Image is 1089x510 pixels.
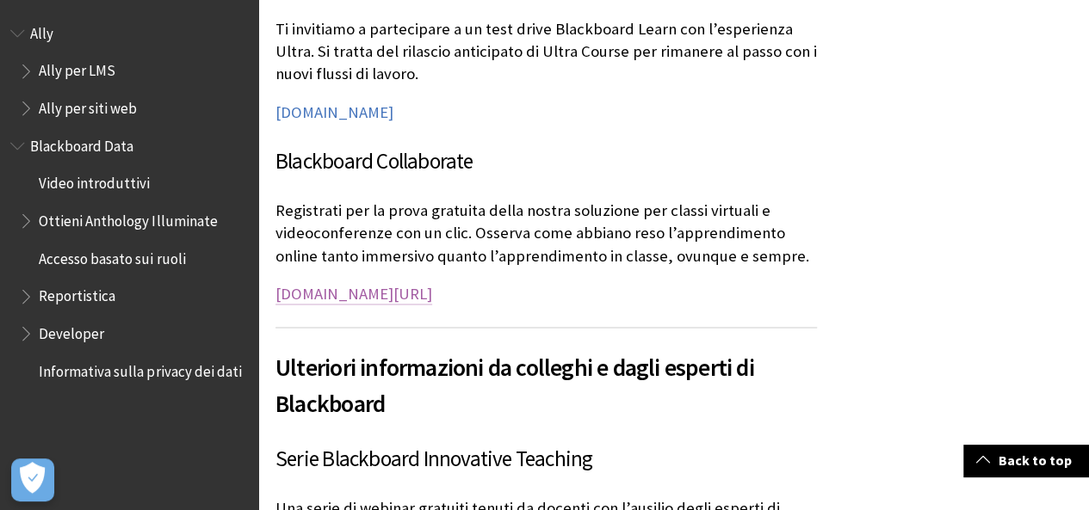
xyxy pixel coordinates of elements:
[39,57,115,80] span: Ally per LMS
[275,102,393,123] a: [DOMAIN_NAME]
[39,94,137,117] span: Ally per siti web
[963,445,1089,476] a: Back to top
[275,284,432,304] a: [DOMAIN_NAME][URL]
[275,145,817,178] h3: Blackboard Collaborate
[10,19,248,123] nav: Book outline for Anthology Ally Help
[39,282,115,305] span: Reportistica
[30,132,133,155] span: Blackboard Data
[10,132,248,386] nav: Book outline for Anthology Illuminate
[30,19,53,42] span: Ally
[11,458,54,501] button: Apri preferenze
[39,319,104,342] span: Developer
[39,357,241,380] span: Informativa sulla privacy dei dati
[275,442,817,475] h3: Serie Blackboard Innovative Teaching
[275,327,817,421] h2: Ulteriori informazioni da colleghi e dagli esperti di Blackboard
[39,244,185,267] span: Accesso basato sui ruoli
[275,200,817,267] p: Registrati per la prova gratuita della nostra soluzione per classi virtuali e videoconferenze con...
[275,18,817,86] p: Ti invitiamo a partecipare a un test drive Blackboard Learn con l’esperienza Ultra. Si tratta del...
[39,169,150,193] span: Video introduttivi
[39,206,217,230] span: Ottieni Anthology Illuminate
